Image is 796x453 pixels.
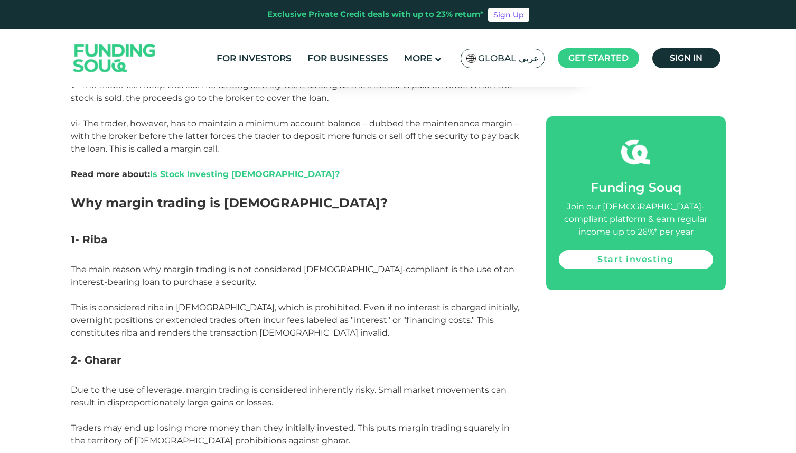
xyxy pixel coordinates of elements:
a: For Businesses [305,50,391,67]
a: Is Stock Investing [DEMOGRAPHIC_DATA]? [150,169,340,179]
div: Exclusive Private Credit deals with up to 23% return* [267,8,484,21]
span: 2- Gharar [71,354,121,366]
span: Funding Souq [591,180,681,195]
img: SA Flag [466,54,476,63]
span: More [404,53,432,63]
span: Global عربي [478,52,539,64]
span: vi- The trader, however, has to maintain a minimum account balance – dubbed the maintenance margi... [71,118,519,179]
div: Join our [DEMOGRAPHIC_DATA]-compliant platform & earn regular income up to 26%* per year [559,200,713,238]
a: Sign Up [488,8,529,22]
span: Get started [568,53,629,63]
img: fsicon [621,137,650,167]
span: The main reason why margin trading is not considered [DEMOGRAPHIC_DATA]-compliant is the use of a... [71,264,519,338]
a: Sign in [652,48,720,68]
a: For Investors [214,50,294,67]
img: Logo [63,32,166,85]
span: Sign in [670,53,703,63]
span: Why margin trading is [DEMOGRAPHIC_DATA]? [71,195,388,210]
a: Start investing [559,250,713,269]
strong: Read more about: [71,169,340,179]
span: 1- Riba [71,233,107,246]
